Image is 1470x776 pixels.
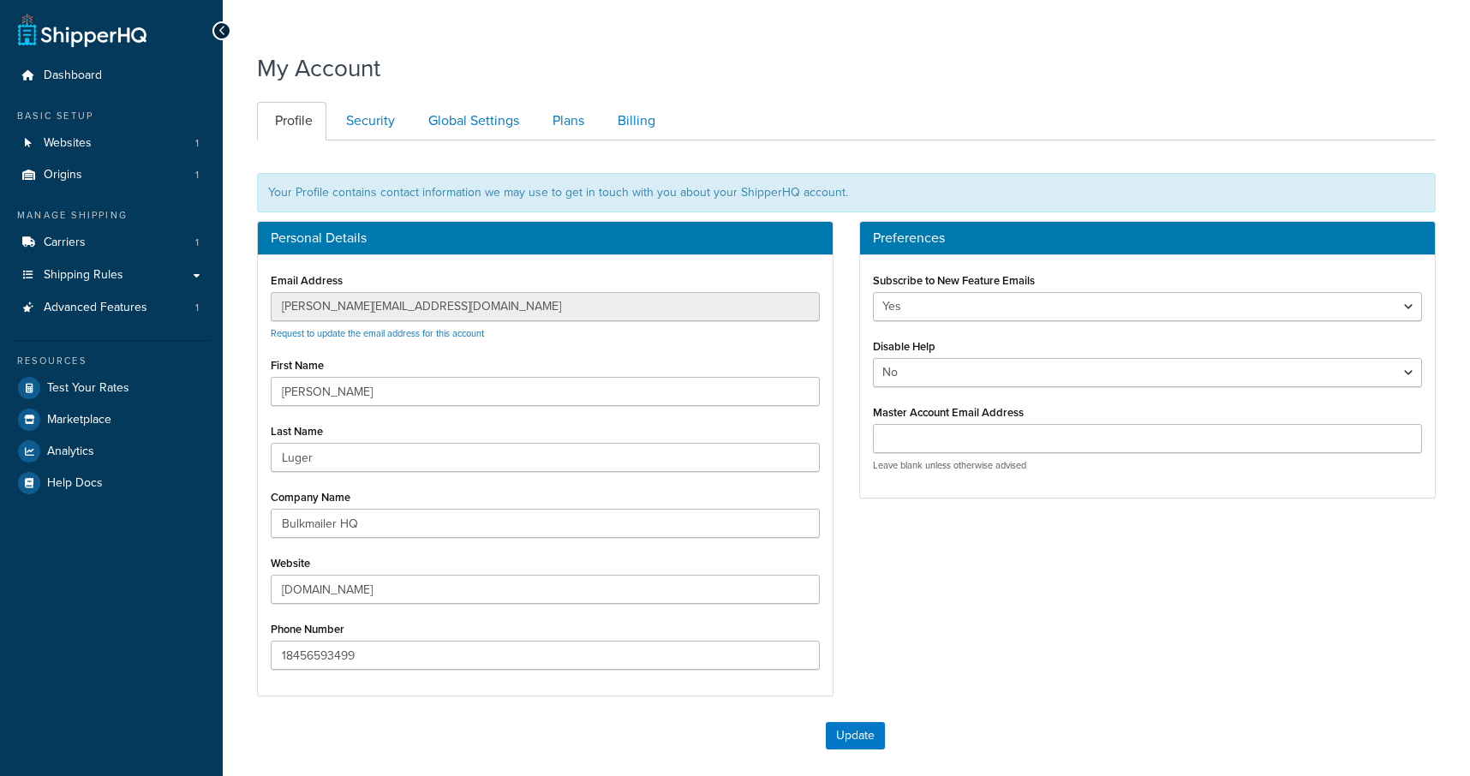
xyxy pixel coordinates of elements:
span: 1 [195,136,199,151]
h3: Personal Details [271,230,820,246]
div: Manage Shipping [13,208,210,223]
span: 1 [195,168,199,182]
label: First Name [271,359,324,372]
label: Website [271,557,310,570]
span: Help Docs [47,476,103,491]
span: Advanced Features [44,301,147,315]
li: Advanced Features [13,292,210,324]
a: Analytics [13,436,210,467]
label: Phone Number [271,623,344,636]
p: Leave blank unless otherwise advised [873,459,1422,472]
a: Shipping Rules [13,260,210,291]
a: Dashboard [13,60,210,92]
label: Last Name [271,425,323,438]
label: Email Address [271,274,343,287]
a: Marketplace [13,404,210,435]
div: Resources [13,354,210,368]
span: Shipping Rules [44,268,123,283]
li: Carriers [13,227,210,259]
label: Master Account Email Address [873,406,1024,419]
a: Advanced Features 1 [13,292,210,324]
a: Websites 1 [13,128,210,159]
a: Security [328,102,409,140]
span: 1 [195,236,199,250]
h1: My Account [257,51,380,85]
div: Your Profile contains contact information we may use to get in touch with you about your ShipperH... [257,173,1436,212]
a: Profile [257,102,326,140]
a: Test Your Rates [13,373,210,403]
span: Websites [44,136,92,151]
label: Disable Help [873,340,935,353]
button: Update [826,722,885,749]
span: Carriers [44,236,86,250]
li: Websites [13,128,210,159]
a: Origins 1 [13,159,210,191]
h3: Preferences [873,230,1422,246]
span: Dashboard [44,69,102,83]
span: Origins [44,168,82,182]
label: Company Name [271,491,350,504]
span: Analytics [47,445,94,459]
span: Marketplace [47,413,111,427]
div: Basic Setup [13,109,210,123]
a: Help Docs [13,468,210,498]
label: Subscribe to New Feature Emails [873,274,1035,287]
a: Carriers 1 [13,227,210,259]
a: ShipperHQ Home [18,13,146,47]
span: 1 [195,301,199,315]
li: Origins [13,159,210,191]
a: Request to update the email address for this account [271,326,484,340]
a: Billing [600,102,669,140]
a: Plans [535,102,598,140]
a: Global Settings [410,102,533,140]
span: Test Your Rates [47,381,129,396]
